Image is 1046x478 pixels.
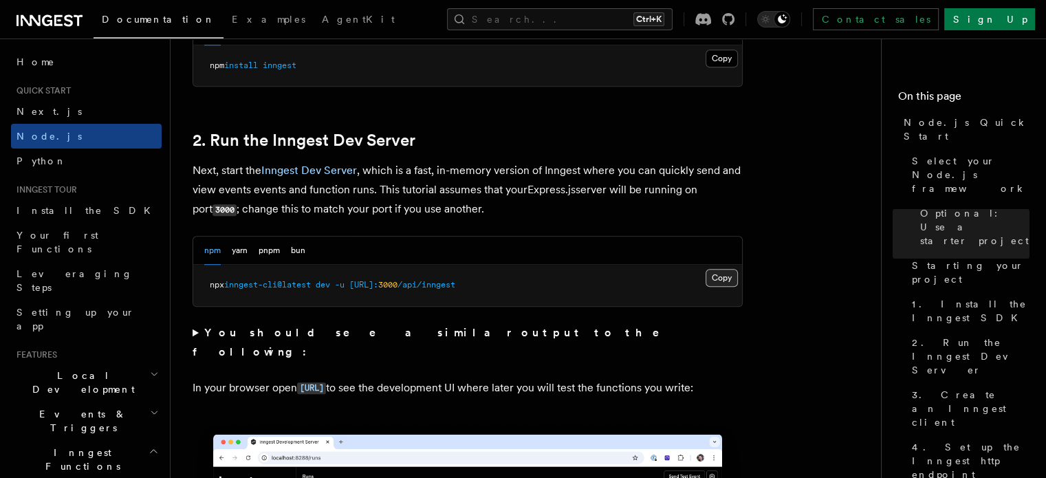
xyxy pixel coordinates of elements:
button: Copy [706,50,738,67]
button: Events & Triggers [11,402,162,440]
span: Quick start [11,85,71,96]
span: Next.js [17,106,82,117]
a: Node.js [11,124,162,149]
a: Setting up your app [11,300,162,338]
span: 3. Create an Inngest client [912,388,1029,429]
span: [URL]: [349,280,378,290]
span: /api/inngest [397,280,455,290]
button: pnpm [259,237,280,265]
a: Inngest Dev Server [261,164,357,177]
span: Documentation [102,14,215,25]
summary: You should see a similar output to the following: [193,323,743,362]
button: npm [204,237,221,265]
span: Inngest Functions [11,446,149,473]
code: [URL] [297,382,326,394]
span: Examples [232,14,305,25]
a: AgentKit [314,4,403,37]
span: Local Development [11,369,150,396]
button: Local Development [11,363,162,402]
span: 2. Run the Inngest Dev Server [912,336,1029,377]
span: Home [17,55,55,69]
span: Node.js Quick Start [904,116,1029,143]
span: AgentKit [322,14,395,25]
a: 2. Run the Inngest Dev Server [906,330,1029,382]
a: Starting your project [906,253,1029,292]
a: Documentation [94,4,224,39]
span: Starting your project [912,259,1029,286]
a: Examples [224,4,314,37]
a: Python [11,149,162,173]
a: [URL] [297,381,326,394]
a: 2. Run the Inngest Dev Server [193,131,415,150]
a: Node.js Quick Start [898,110,1029,149]
p: Next, start the , which is a fast, in-memory version of Inngest where you can quickly send and vi... [193,161,743,219]
span: Leveraging Steps [17,268,133,293]
a: Home [11,50,162,74]
span: install [224,61,258,70]
button: Search...Ctrl+K [447,8,673,30]
span: Optional: Use a starter project [920,206,1029,248]
a: Your first Functions [11,223,162,261]
kbd: Ctrl+K [633,12,664,26]
span: dev [316,280,330,290]
span: Inngest tour [11,184,77,195]
strong: You should see a similar output to the following: [193,326,679,358]
span: 1. Install the Inngest SDK [912,297,1029,325]
button: bun [291,237,305,265]
a: Leveraging Steps [11,261,162,300]
span: Features [11,349,57,360]
code: 3000 [213,204,237,216]
a: Sign Up [944,8,1035,30]
a: Contact sales [813,8,939,30]
a: Optional: Use a starter project [915,201,1029,253]
span: Your first Functions [17,230,98,254]
a: Select your Node.js framework [906,149,1029,201]
span: Node.js [17,131,82,142]
button: yarn [232,237,248,265]
span: Install the SDK [17,205,159,216]
a: 1. Install the Inngest SDK [906,292,1029,330]
a: Install the SDK [11,198,162,223]
span: 3000 [378,280,397,290]
span: npx [210,280,224,290]
span: -u [335,280,345,290]
span: npm [210,61,224,70]
h4: On this page [898,88,1029,110]
span: inngest-cli@latest [224,280,311,290]
span: inngest [263,61,296,70]
p: In your browser open to see the development UI where later you will test the functions you write: [193,378,743,398]
span: Python [17,155,67,166]
span: Events & Triggers [11,407,150,435]
button: Toggle dark mode [757,11,790,28]
span: Select your Node.js framework [912,154,1029,195]
a: Next.js [11,99,162,124]
span: Setting up your app [17,307,135,332]
a: 3. Create an Inngest client [906,382,1029,435]
button: Copy [706,269,738,287]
